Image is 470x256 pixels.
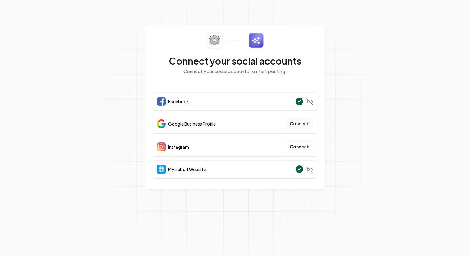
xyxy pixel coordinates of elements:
[157,97,166,106] img: Facebook
[153,68,317,75] p: Connect your social accounts to start posting.
[157,119,166,128] img: Google
[157,142,166,151] img: Instagram
[286,141,313,152] button: Connect
[153,55,317,67] h2: Connect your social accounts
[168,98,189,105] span: Facebook
[157,165,166,174] img: Website
[286,118,313,129] button: Connect
[227,40,243,41] img: connector-dots.svg
[168,121,216,127] span: Google Business Profile
[168,166,206,172] span: My Rebolt Website
[248,33,264,48] img: sparkles.svg
[168,144,189,150] span: Instagram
